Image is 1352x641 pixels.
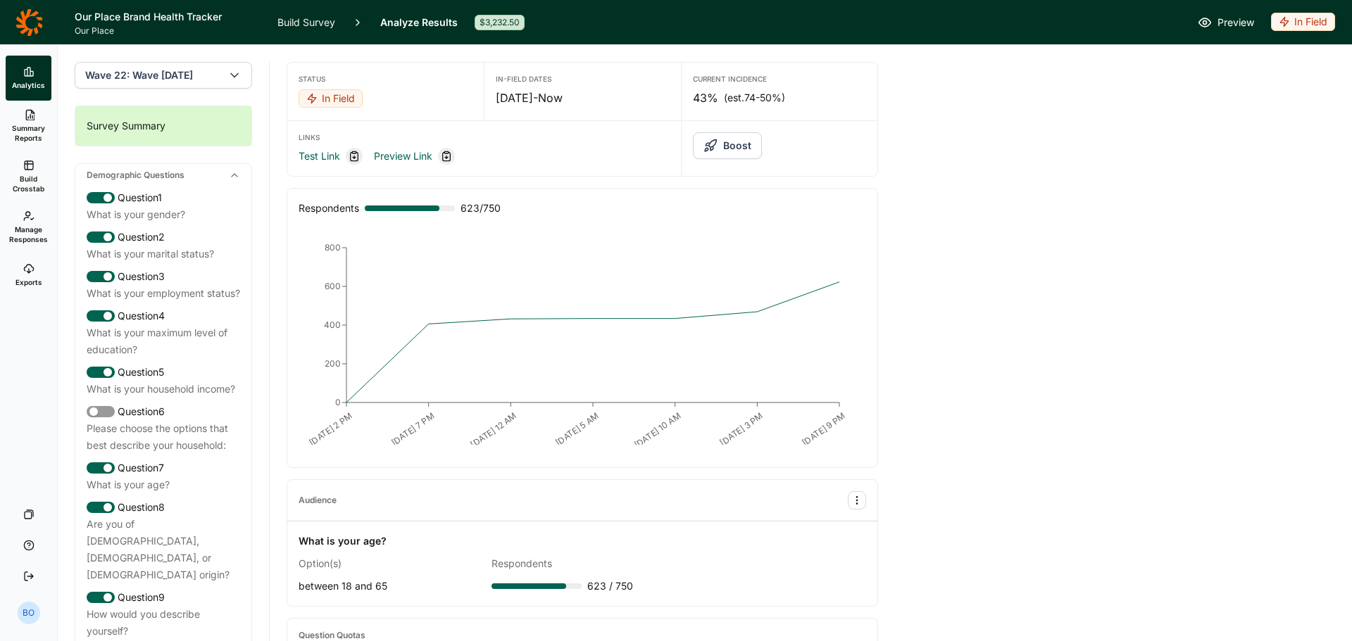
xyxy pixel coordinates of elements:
[492,555,673,572] div: Respondents
[496,74,669,84] div: In-Field Dates
[75,164,251,186] div: Demographic Questions
[299,495,337,506] div: Audience
[374,148,432,165] a: Preview Link
[693,89,718,106] span: 43%
[718,410,765,448] text: [DATE] 3 PM
[87,364,240,381] div: Question 5
[12,80,45,90] span: Analytics
[693,132,762,159] button: Boost
[324,319,341,330] tspan: 400
[9,224,48,244] span: Manage Responses
[299,148,340,165] a: Test Link
[87,189,240,206] div: Question 1
[6,56,51,101] a: Analytics
[724,91,785,105] span: (est. 74-50% )
[299,89,363,109] button: In Field
[307,410,354,448] text: [DATE] 2 PM
[299,630,365,641] div: Question Quotas
[87,589,240,606] div: Question 9
[87,459,240,476] div: Question 7
[85,68,193,82] span: Wave 22: Wave [DATE]
[87,516,240,583] div: Are you of [DEMOGRAPHIC_DATA], [DEMOGRAPHIC_DATA], or [DEMOGRAPHIC_DATA] origin?
[496,89,669,106] div: [DATE] - Now
[553,410,601,448] text: [DATE] 5 AM
[87,403,240,420] div: Question 6
[325,281,341,291] tspan: 600
[15,277,42,287] span: Exports
[75,8,261,25] h1: Our Place Brand Health Tracker
[346,148,363,165] div: Copy link
[87,499,240,516] div: Question 8
[325,242,341,253] tspan: 800
[75,25,261,37] span: Our Place
[848,491,866,509] button: Audience Options
[299,89,363,108] div: In Field
[87,381,240,398] div: What is your household income?
[468,410,518,450] text: [DATE] 12 AM
[87,324,240,358] div: What is your maximum level of education?
[87,307,240,324] div: Question 4
[389,410,437,448] text: [DATE] 7 PM
[299,74,472,84] div: Status
[87,606,240,640] div: How would you describe yourself?
[299,555,480,572] div: Option(s)
[87,268,240,285] div: Question 3
[461,200,501,217] span: 623 / 750
[299,200,359,217] div: Respondents
[1198,14,1254,31] a: Preview
[335,397,341,407] tspan: 0
[87,246,240,262] div: What is your marital status?
[299,132,670,142] div: Links
[299,533,387,550] div: What is your age?
[6,253,51,298] a: Exports
[632,410,683,450] text: [DATE] 10 AM
[587,578,633,595] span: 623 / 750
[18,602,40,624] div: BO
[800,410,847,448] text: [DATE] 9 PM
[75,62,252,89] button: Wave 22: Wave [DATE]
[87,420,240,454] div: Please choose the options that best describe your household:
[11,123,46,143] span: Summary Reports
[693,74,866,84] div: Current Incidence
[6,101,51,151] a: Summary Reports
[1271,13,1335,31] div: In Field
[475,15,525,30] div: $3,232.50
[11,174,46,193] span: Build Crosstab
[6,151,51,202] a: Build Crosstab
[75,106,251,146] div: Survey Summary
[87,285,240,302] div: What is your employment status?
[6,202,51,253] a: Manage Responses
[87,229,240,246] div: Question 2
[87,476,240,493] div: What is your age?
[438,148,455,165] div: Copy link
[1271,13,1335,32] button: In Field
[1218,14,1254,31] span: Preview
[299,580,387,592] span: between 18 and 65
[87,206,240,223] div: What is your gender?
[325,358,341,369] tspan: 200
